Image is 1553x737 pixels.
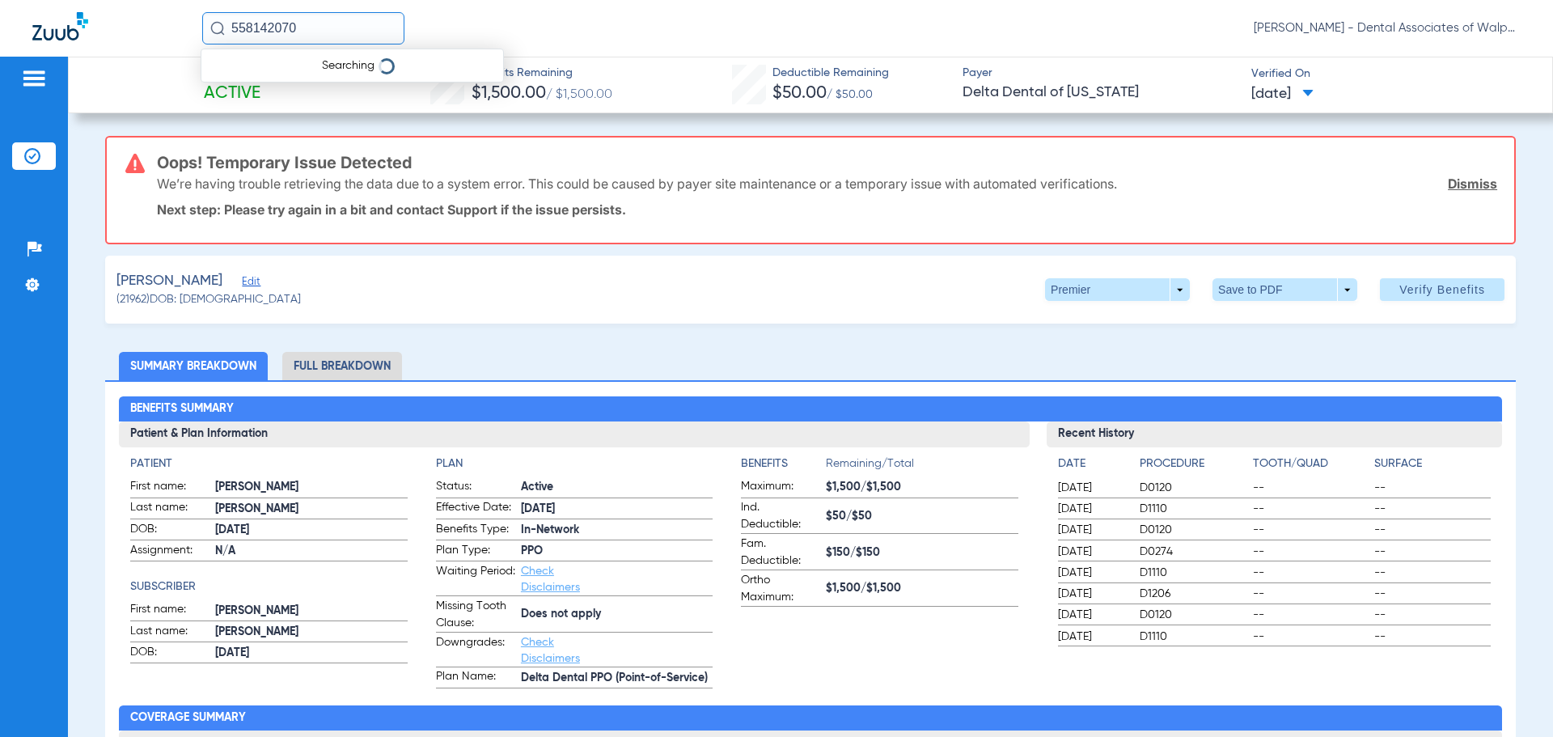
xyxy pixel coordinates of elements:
[1058,607,1126,623] span: [DATE]
[1140,501,1247,517] span: D1110
[1253,586,1369,602] span: --
[1374,455,1490,472] h4: Surface
[130,578,407,595] h4: Subscriber
[436,478,515,498] span: Status:
[741,499,820,533] span: Ind. Deductible:
[472,85,546,102] span: $1,500.00
[202,12,404,44] input: Search for patients
[215,624,407,641] span: [PERSON_NAME]
[1058,501,1126,517] span: [DATE]
[1253,455,1369,478] app-breakdown-title: Tooth/Quad
[1374,455,1490,478] app-breakdown-title: Surface
[436,668,515,688] span: Plan Name:
[1140,607,1247,623] span: D0120
[1374,501,1490,517] span: --
[826,508,1018,525] span: $50/$50
[1140,455,1247,478] app-breakdown-title: Procedure
[1058,522,1126,538] span: [DATE]
[1253,480,1369,496] span: --
[32,12,88,40] img: Zuub Logo
[521,522,713,539] span: In-Network
[119,352,268,380] li: Summary Breakdown
[1374,522,1490,538] span: --
[1374,586,1490,602] span: --
[741,572,820,606] span: Ortho Maximum:
[436,563,515,595] span: Waiting Period:
[1058,480,1126,496] span: [DATE]
[215,501,407,518] span: [PERSON_NAME]
[1472,659,1553,737] div: Chat Widget
[546,88,612,101] span: / $1,500.00
[21,69,47,88] img: hamburger-icon
[1374,629,1490,645] span: --
[242,276,256,291] span: Edit
[772,65,889,82] span: Deductible Remaining
[210,21,225,36] img: Search Icon
[772,85,827,102] span: $50.00
[1047,421,1502,447] h3: Recent History
[1140,565,1247,581] span: D1110
[521,637,580,664] a: Check Disclaimers
[521,479,713,496] span: Active
[1045,278,1190,301] button: Premier
[826,580,1018,597] span: $1,500/$1,500
[215,479,407,496] span: [PERSON_NAME]
[826,479,1018,496] span: $1,500/$1,500
[1140,586,1247,602] span: D1206
[215,543,407,560] span: N/A
[1140,544,1247,560] span: D0274
[1374,565,1490,581] span: --
[963,83,1238,103] span: Delta Dental of [US_STATE]
[436,521,515,540] span: Benefits Type:
[521,565,580,593] a: Check Disclaimers
[436,634,515,667] span: Downgrades:
[130,455,407,472] app-breakdown-title: Patient
[215,645,407,662] span: [DATE]
[1253,455,1369,472] h4: Tooth/Quad
[130,623,209,642] span: Last name:
[130,499,209,519] span: Last name:
[125,154,145,173] img: error-icon
[157,176,1117,192] p: We’re having trouble retrieving the data due to a system error. This could be caused by payer sit...
[116,271,222,291] span: [PERSON_NAME]
[130,542,209,561] span: Assignment:
[1058,455,1126,478] app-breakdown-title: Date
[130,644,209,663] span: DOB:
[521,670,713,687] span: Delta Dental PPO (Point-of-Service)
[1374,480,1490,496] span: --
[130,521,209,540] span: DOB:
[436,455,713,472] h4: Plan
[322,60,374,71] span: Searching
[1058,544,1126,560] span: [DATE]
[116,291,301,308] span: (21962) DOB: [DEMOGRAPHIC_DATA]
[521,501,713,518] span: [DATE]
[436,499,515,519] span: Effective Date:
[1374,607,1490,623] span: --
[215,603,407,620] span: [PERSON_NAME]
[204,83,260,105] span: Active
[215,522,407,539] span: [DATE]
[1448,176,1497,192] a: Dismiss
[1253,565,1369,581] span: --
[1399,283,1485,296] span: Verify Benefits
[827,89,873,100] span: / $50.00
[521,543,713,560] span: PPO
[741,455,826,472] h4: Benefits
[472,65,612,82] span: Benefits Remaining
[1254,20,1521,36] span: [PERSON_NAME] - Dental Associates of Walpole
[1058,455,1126,472] h4: Date
[130,601,209,621] span: First name:
[1251,66,1526,83] span: Verified On
[282,352,402,380] li: Full Breakdown
[130,478,209,498] span: First name:
[1253,629,1369,645] span: --
[1140,455,1247,472] h4: Procedure
[1253,544,1369,560] span: --
[119,396,1501,422] h2: Benefits Summary
[1058,586,1126,602] span: [DATE]
[741,536,820,570] span: Fam. Deductible:
[436,542,515,561] span: Plan Type:
[436,598,515,632] span: Missing Tooth Clause:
